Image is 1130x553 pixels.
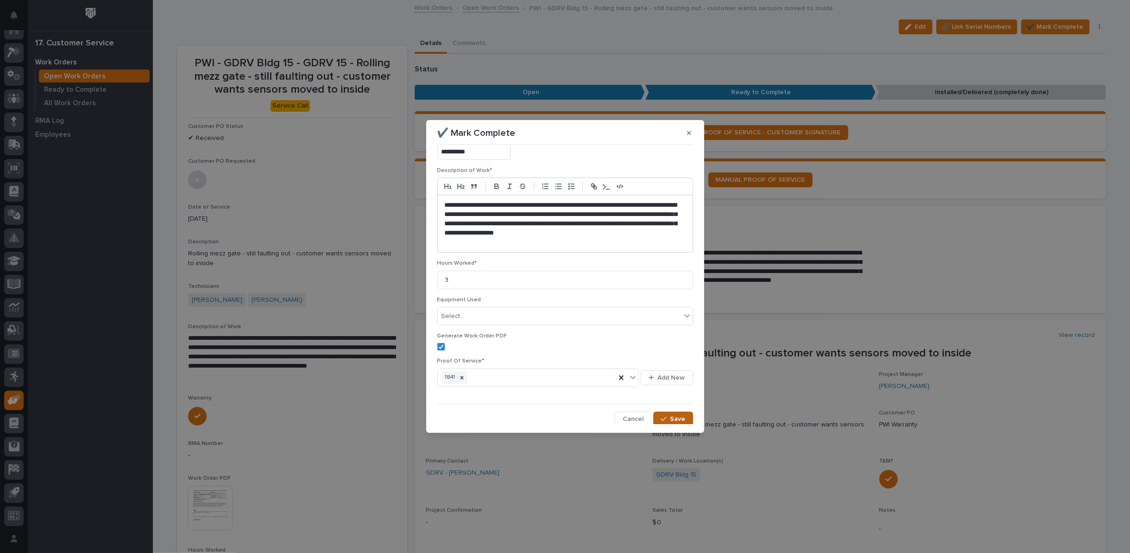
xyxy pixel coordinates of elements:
[670,415,686,423] span: Save
[437,333,507,339] span: Generate Work Order PDF
[437,358,485,364] span: Proof Of Service
[641,370,693,385] button: Add New
[658,374,685,382] span: Add New
[437,168,492,173] span: Description of Work
[442,311,465,321] div: Select...
[437,127,516,139] p: ✔️ Mark Complete
[623,415,644,423] span: Cancel
[437,297,481,303] span: Equipment Used
[615,412,651,426] button: Cancel
[437,261,477,266] span: Hours Worked
[653,412,693,426] button: Save
[442,371,457,384] div: 1841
